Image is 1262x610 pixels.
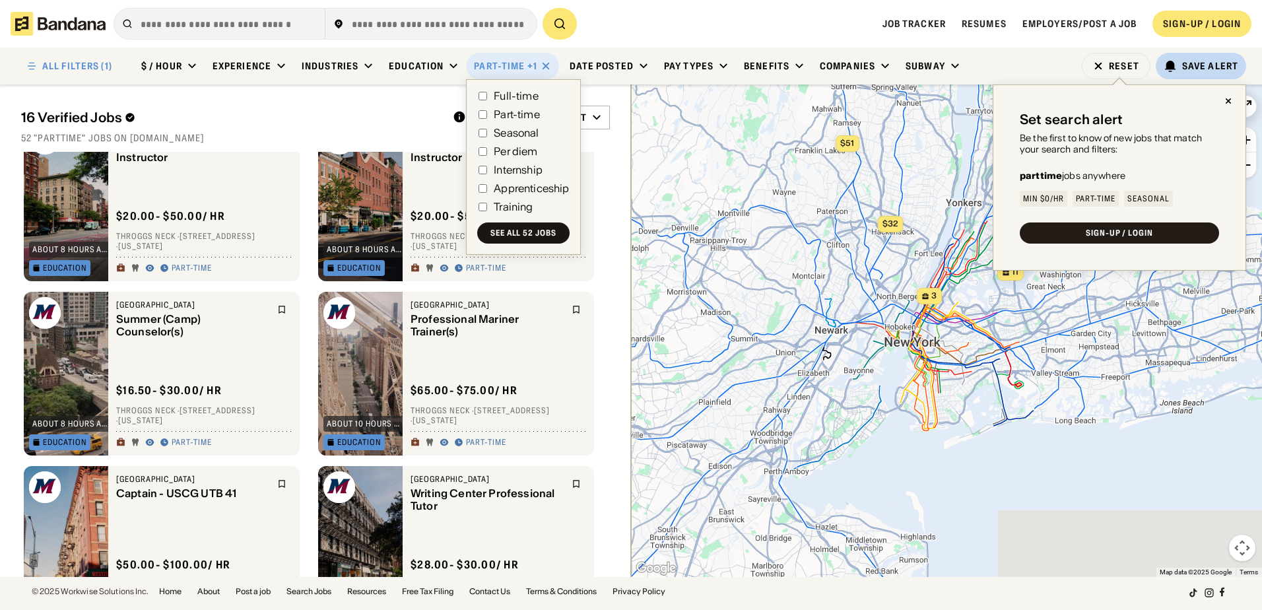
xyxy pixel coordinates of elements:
a: Resources [347,588,386,595]
a: Post a job [236,588,271,595]
div: $ 16.50 - $30.00 / hr [116,384,222,397]
div: Apprenticeship [494,183,569,193]
a: Free Tax Filing [402,588,453,595]
div: Head Summer Sailing Instructor [411,139,564,164]
div: © 2025 Workwise Solutions Inc. [32,588,149,595]
div: Be the first to know of new jobs that match your search and filters: [1020,133,1219,155]
div: Captain - USCG UTB 41 [116,487,269,500]
div: Industries [302,60,358,72]
a: Open this area in Google Maps (opens a new window) [634,560,678,577]
div: 52 "parttime" jobs on [DOMAIN_NAME] [21,132,610,144]
img: SUNY Maritime College logo [29,471,61,503]
a: Terms (opens in new tab) [1240,568,1258,576]
a: About [197,588,220,595]
img: Google [634,560,678,577]
span: 3 [931,290,937,302]
a: Resumes [962,18,1007,30]
div: Part-time [1076,195,1116,203]
div: Internship [494,164,543,175]
img: SUNY Maritime College logo [29,297,61,329]
div: See all 52 jobs [490,229,556,237]
a: Job Tracker [882,18,946,30]
div: Part-time [466,263,506,274]
div: Writing Center Professional Tutor [411,487,564,512]
a: Search Jobs [286,588,331,595]
div: Save Alert [1182,60,1238,72]
div: Throggs Neck · [STREET_ADDRESS] · [US_STATE] [411,231,586,252]
div: [GEOGRAPHIC_DATA] [116,300,269,310]
div: Education [43,438,87,446]
div: grid [21,152,610,577]
a: Employers/Post a job [1022,18,1137,30]
div: Part-time [172,438,212,448]
div: SIGN-UP / LOGIN [1086,229,1153,237]
div: about 8 hours ago [32,420,108,428]
div: Throggs Neck · [STREET_ADDRESS] · [US_STATE] [116,231,292,252]
div: Per diem [494,146,537,156]
div: about 8 hours ago [32,246,108,254]
div: 16 Verified Jobs [21,110,442,125]
div: Education [337,438,382,446]
div: [GEOGRAPHIC_DATA] [116,474,269,485]
div: Education [337,264,382,272]
div: Reset [1109,61,1139,71]
div: Seasonal [494,127,539,138]
div: $ 50.00 - $100.00 / hr [116,558,230,572]
div: $ / hour [141,60,182,72]
div: SIGN-UP / LOGIN [1163,18,1241,30]
div: Education [43,264,87,272]
div: Part-time [466,438,506,448]
div: Summer (Camp) Counselor(s) [116,313,269,338]
div: [GEOGRAPHIC_DATA] [411,300,564,310]
a: Contact Us [469,588,510,595]
img: SUNY Maritime College logo [323,297,355,329]
a: Terms & Conditions [526,588,597,595]
div: Companies [820,60,875,72]
div: Full-time [494,90,538,101]
div: Professional Mariner Trainer(s) [411,313,564,338]
div: +1 [527,60,537,72]
div: Benefits [744,60,789,72]
div: [GEOGRAPHIC_DATA] [411,474,564,485]
div: Seasonal [1127,195,1170,203]
div: jobs anywhere [1020,171,1125,180]
span: Map data ©2025 Google [1160,568,1232,576]
div: Head Summer Powerboat Instructor [116,139,269,164]
div: Throggs Neck · [STREET_ADDRESS] · [US_STATE] [411,405,586,426]
div: $ 20.00 - $50.00 / hr [411,209,519,223]
div: Subway [906,60,945,72]
span: $51 [840,138,854,148]
div: $ 65.00 - $75.00 / hr [411,384,517,397]
span: $32 [882,219,898,228]
div: Education [389,60,444,72]
img: SUNY Maritime College logo [323,471,355,503]
div: Pay Types [664,60,714,72]
a: Privacy Policy [613,588,665,595]
button: Map camera controls [1229,535,1255,561]
div: ALL FILTERS (1) [42,61,112,71]
div: Part-time [494,109,539,119]
div: Experience [213,60,271,72]
a: Home [159,588,182,595]
div: Training [494,201,533,212]
div: Part-time [474,60,525,72]
div: Date Posted [570,60,634,72]
b: parttime [1020,170,1062,182]
div: about 8 hours ago [327,246,403,254]
div: Part-time [172,263,212,274]
div: $ 20.00 - $50.00 / hr [116,209,225,223]
div: Min $0/hr [1023,195,1064,203]
img: Bandana logotype [11,12,106,36]
div: Set search alert [1020,112,1123,127]
span: 11 [1012,267,1018,278]
div: about 10 hours ago [327,420,403,428]
div: $ 28.00 - $30.00 / hr [411,558,519,572]
div: Throggs Neck · [STREET_ADDRESS] · [US_STATE] [116,405,292,426]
